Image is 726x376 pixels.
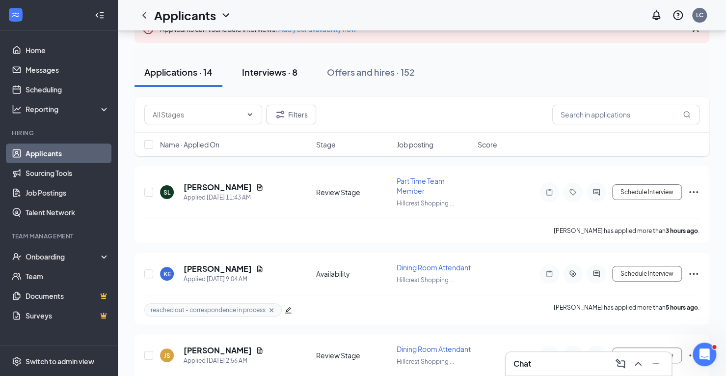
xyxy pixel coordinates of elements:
a: DocumentsCrown [26,286,109,306]
svg: WorkstreamLogo [11,10,21,20]
svg: Analysis [12,104,22,114]
span: Hillcrest Shopping ... [397,200,454,207]
svg: Ellipses [688,349,699,361]
svg: Tag [567,188,579,196]
svg: Collapse [95,10,105,20]
svg: ChevronDown [246,111,254,118]
div: Applied [DATE] 2:56 AM [184,356,264,366]
div: Offers and hires · 152 [327,66,415,78]
input: Search in applications [552,105,699,124]
span: Score [478,140,497,149]
div: Applications · 14 [144,66,213,78]
div: Switch to admin view [26,356,94,366]
b: 5 hours ago [666,304,698,311]
a: Messages [26,60,109,80]
svg: ChevronDown [220,9,232,21]
svg: Document [256,183,264,191]
button: Minimize [648,356,664,372]
svg: QuestionInfo [672,9,684,21]
svg: Minimize [650,358,662,370]
a: Applicants [26,144,109,163]
svg: Settings [12,356,22,366]
a: Scheduling [26,80,109,99]
span: edit [285,307,292,314]
div: Team Management [12,232,108,240]
iframe: Intercom live chat [693,343,716,366]
a: Team [26,266,109,286]
div: Hiring [12,129,108,137]
svg: Ellipses [688,186,699,198]
div: Onboarding [26,252,101,261]
a: Talent Network [26,202,109,222]
div: KE [163,270,171,278]
div: Review Stage [316,187,391,197]
div: SL [163,188,170,197]
h5: [PERSON_NAME] [184,263,252,274]
button: ChevronUp [630,356,646,372]
svg: ActiveChat [591,188,602,196]
h3: Chat [513,358,531,369]
button: Schedule Interview [612,266,682,282]
div: Applied [DATE] 9:04 AM [184,274,264,284]
svg: Cross [268,306,275,314]
button: ComposeMessage [613,356,628,372]
b: 3 hours ago [666,227,698,234]
div: Availability [316,269,391,279]
button: Schedule Interview [612,184,682,200]
span: Dining Room Attendant [397,263,471,272]
p: [PERSON_NAME] has applied more than . [554,303,699,317]
svg: ActiveTag [567,270,579,278]
div: LC [696,11,703,19]
svg: ComposeMessage [615,358,626,370]
svg: Note [543,270,555,278]
a: SurveysCrown [26,306,109,325]
svg: Document [256,347,264,354]
a: Job Postings [26,183,109,202]
a: Home [26,40,109,60]
span: Dining Room Attendant [397,345,471,353]
svg: MagnifyingGlass [683,111,691,118]
svg: Filter [274,109,286,120]
button: Filter Filters [266,105,316,124]
span: Hillcrest Shopping ... [397,358,454,365]
svg: ChevronUp [632,358,644,370]
svg: Ellipses [688,268,699,280]
span: Job posting [397,140,433,149]
div: Reporting [26,104,110,114]
div: Review Stage [316,350,391,360]
svg: Note [543,188,555,196]
span: Stage [316,140,336,149]
span: Name · Applied On [160,140,219,149]
span: Part Time Team Member [397,176,445,195]
h5: [PERSON_NAME] [184,182,252,193]
h1: Applicants [154,7,216,24]
input: All Stages [153,109,242,120]
span: reached out - correspondence in process [151,306,266,314]
div: Interviews · 8 [242,66,297,78]
svg: UserCheck [12,252,22,261]
h5: [PERSON_NAME] [184,345,252,356]
p: [PERSON_NAME] has applied more than . [554,227,699,235]
svg: Notifications [650,9,662,21]
button: Schedule Interview [612,347,682,363]
svg: ChevronLeft [138,9,150,21]
svg: ActiveChat [591,270,602,278]
a: Sourcing Tools [26,163,109,183]
svg: Document [256,265,264,273]
div: Applied [DATE] 11:43 AM [184,193,264,202]
span: Hillcrest Shopping ... [397,276,454,284]
div: JS [164,351,170,360]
